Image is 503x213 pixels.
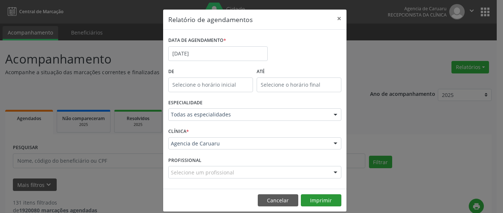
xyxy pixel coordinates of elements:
label: De [168,66,253,77]
button: Close [332,10,347,28]
label: DATA DE AGENDAMENTO [168,35,226,46]
label: ESPECIALIDADE [168,97,203,109]
input: Selecione uma data ou intervalo [168,46,268,61]
button: Cancelar [258,194,298,207]
input: Selecione o horário inicial [168,77,253,92]
span: Todas as especialidades [171,111,326,118]
h5: Relatório de agendamentos [168,15,253,24]
label: PROFISSIONAL [168,155,201,166]
span: Agencia de Caruaru [171,140,326,147]
span: Selecione um profissional [171,169,234,176]
label: CLÍNICA [168,126,189,137]
label: ATÉ [257,66,341,77]
input: Selecione o horário final [257,77,341,92]
button: Imprimir [301,194,341,207]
